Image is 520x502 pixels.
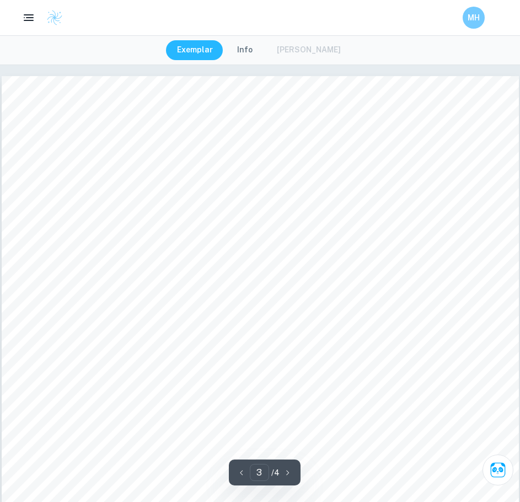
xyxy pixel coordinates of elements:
p: / 4 [271,467,280,479]
button: Exemplar [166,40,224,60]
a: Clastify logo [40,9,63,26]
img: Clastify logo [46,9,63,26]
button: MH [463,7,485,29]
button: Ask Clai [483,455,513,485]
h6: MH [468,12,480,24]
button: Info [226,40,264,60]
